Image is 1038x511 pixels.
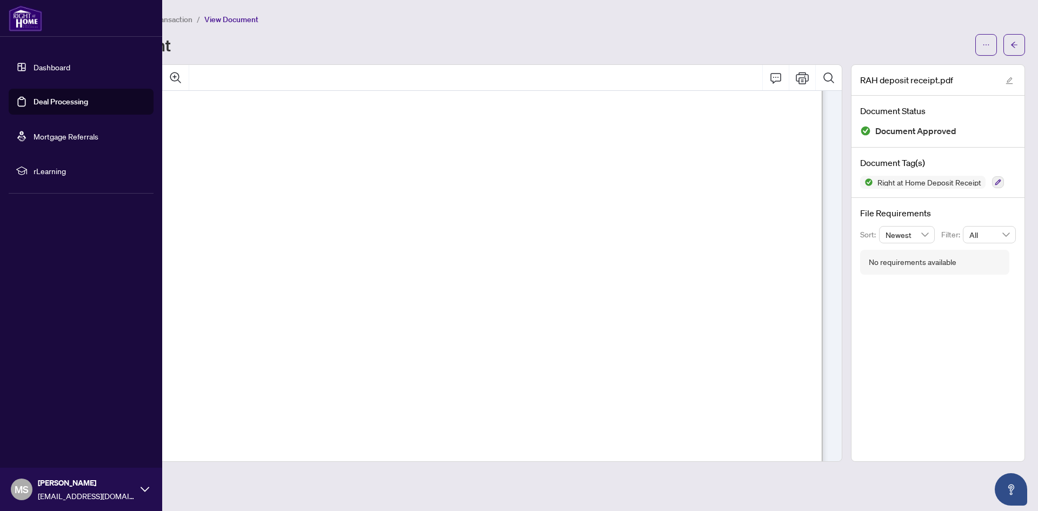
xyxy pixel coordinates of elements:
span: rLearning [34,165,146,177]
img: logo [9,5,42,31]
a: Dashboard [34,62,70,72]
span: [EMAIL_ADDRESS][DOMAIN_NAME] [38,490,135,502]
span: All [969,227,1009,243]
span: arrow-left [1010,41,1018,49]
div: No requirements available [869,256,956,268]
span: View Transaction [135,15,192,24]
span: View Document [204,15,258,24]
span: RAH deposit receipt.pdf [860,74,953,87]
span: ellipsis [982,41,990,49]
span: Newest [886,227,929,243]
button: Open asap [995,473,1027,506]
p: Filter: [941,229,963,241]
span: MS [15,482,29,497]
span: [PERSON_NAME] [38,477,135,489]
h4: Document Status [860,104,1016,117]
img: Status Icon [860,176,873,189]
a: Deal Processing [34,97,88,107]
span: Document Approved [875,124,956,138]
img: Document Status [860,125,871,136]
p: Sort: [860,229,879,241]
h4: Document Tag(s) [860,156,1016,169]
span: edit [1006,77,1013,84]
h4: File Requirements [860,207,1016,220]
span: Right at Home Deposit Receipt [873,178,986,186]
a: Mortgage Referrals [34,131,98,141]
li: / [197,13,200,25]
